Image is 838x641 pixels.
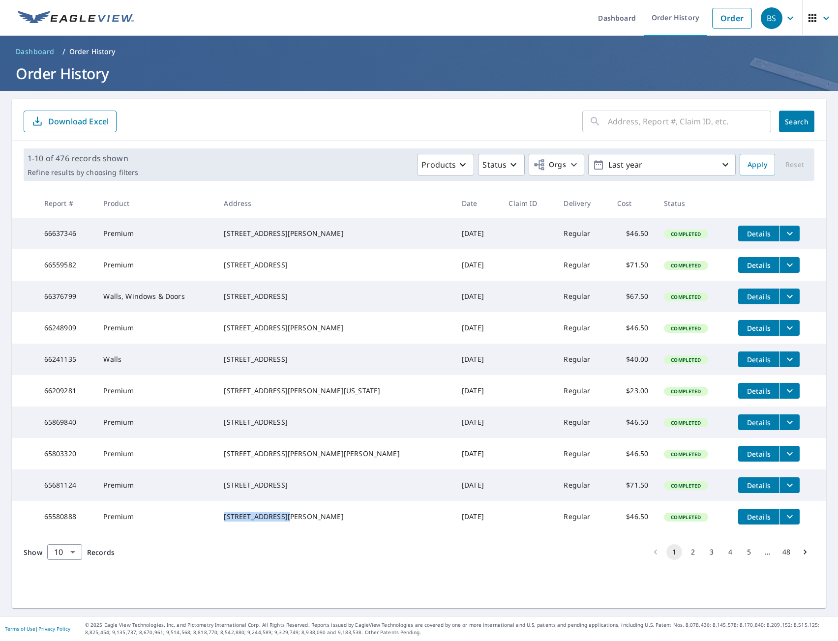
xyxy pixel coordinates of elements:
button: Go to page 5 [741,544,757,560]
button: detailsBtn-65580888 [738,509,779,524]
div: [STREET_ADDRESS] [224,417,446,427]
td: [DATE] [454,281,501,312]
td: Premium [95,249,216,281]
p: Order History [69,47,116,57]
span: Details [744,292,774,301]
th: Claim ID [501,189,556,218]
td: Regular [556,469,609,501]
div: [STREET_ADDRESS] [224,480,446,490]
input: Address, Report #, Claim ID, etc. [608,108,771,135]
button: detailsBtn-65681124 [738,477,779,493]
span: Details [744,229,774,238]
button: Orgs [529,154,584,175]
div: Show 10 records [47,544,82,560]
td: $46.50 [609,312,657,344]
td: $46.50 [609,501,657,532]
td: [DATE] [454,344,501,375]
td: [DATE] [454,218,501,249]
button: detailsBtn-66241135 [738,351,779,367]
span: Details [744,449,774,459]
p: Download Excel [48,116,109,127]
p: | [5,626,70,632]
td: Regular [556,375,609,407]
td: 65869840 [36,407,96,438]
span: Details [744,355,774,364]
span: Completed [665,325,707,332]
div: 10 [47,538,82,566]
button: filesDropdownBtn-66248909 [779,320,800,336]
p: 1-10 of 476 records shown [28,152,138,164]
td: Walls, Windows & Doors [95,281,216,312]
button: filesDropdownBtn-65803320 [779,446,800,462]
button: Go to page 48 [778,544,794,560]
div: [STREET_ADDRESS][PERSON_NAME] [224,229,446,238]
div: [STREET_ADDRESS][PERSON_NAME][PERSON_NAME] [224,449,446,459]
td: Regular [556,249,609,281]
td: Premium [95,218,216,249]
span: Show [24,548,42,557]
span: Details [744,418,774,427]
td: [DATE] [454,438,501,469]
td: $71.50 [609,249,657,281]
td: 66637346 [36,218,96,249]
td: Regular [556,344,609,375]
td: [DATE] [454,469,501,501]
td: Regular [556,438,609,469]
span: Completed [665,356,707,363]
th: Product [95,189,216,218]
td: 65803320 [36,438,96,469]
button: filesDropdownBtn-66376799 [779,289,800,304]
div: [STREET_ADDRESS] [224,354,446,364]
button: detailsBtn-66637346 [738,226,779,241]
span: Details [744,261,774,270]
button: Apply [740,154,775,175]
td: 66209281 [36,375,96,407]
span: Details [744,512,774,522]
button: filesDropdownBtn-65681124 [779,477,800,493]
span: Records [87,548,115,557]
button: Go to page 2 [685,544,701,560]
button: Products [417,154,474,175]
td: $23.00 [609,375,657,407]
nav: pagination navigation [646,544,814,560]
td: $40.00 [609,344,657,375]
button: Go to next page [797,544,813,560]
span: Details [744,386,774,396]
td: 66559582 [36,249,96,281]
div: [STREET_ADDRESS][PERSON_NAME][US_STATE] [224,386,446,396]
div: BS [761,7,782,29]
td: Premium [95,501,216,532]
button: detailsBtn-65803320 [738,446,779,462]
td: $46.50 [609,438,657,469]
a: Dashboard [12,44,59,59]
td: $46.50 [609,407,657,438]
div: [STREET_ADDRESS] [224,260,446,270]
li: / [62,46,65,58]
div: [STREET_ADDRESS][PERSON_NAME] [224,512,446,522]
span: Completed [665,388,707,395]
span: Completed [665,451,707,458]
td: Premium [95,312,216,344]
th: Address [216,189,453,218]
div: [STREET_ADDRESS][PERSON_NAME] [224,323,446,333]
td: 65580888 [36,501,96,532]
button: Go to page 4 [722,544,738,560]
div: [STREET_ADDRESS] [224,291,446,301]
div: … [760,547,776,557]
button: detailsBtn-66376799 [738,289,779,304]
td: [DATE] [454,312,501,344]
a: Order [712,8,752,29]
td: [DATE] [454,249,501,281]
td: Walls [95,344,216,375]
button: filesDropdownBtn-66559582 [779,257,800,273]
a: Privacy Policy [38,625,70,632]
span: Search [787,117,807,126]
span: Completed [665,262,707,269]
span: Completed [665,293,707,300]
span: Dashboard [16,47,55,57]
td: $67.50 [609,281,657,312]
span: Details [744,323,774,333]
button: Last year [588,154,736,175]
td: [DATE] [454,407,501,438]
nav: breadcrumb [12,44,826,59]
